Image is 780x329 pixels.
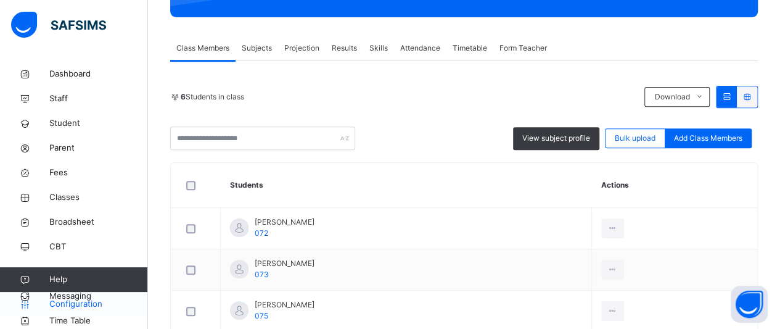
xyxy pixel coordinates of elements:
span: [PERSON_NAME] [255,217,314,228]
span: Student [49,117,148,130]
span: 073 [255,270,269,279]
span: Parent [49,142,148,154]
span: Form Teacher [499,43,547,54]
span: Projection [284,43,319,54]
span: Time Table [49,315,148,327]
span: Timetable [453,43,487,54]
span: Add Class Members [674,133,742,144]
span: [PERSON_NAME] [255,258,314,269]
span: Broadsheet [49,216,148,228]
span: Classes [49,191,148,204]
span: Bulk upload [615,133,655,144]
button: Open asap [731,286,768,323]
img: safsims [11,12,106,38]
span: Subjects [242,43,272,54]
th: Students [221,163,592,208]
span: 075 [255,311,268,320]
span: Configuration [49,298,147,310]
th: Actions [591,163,757,208]
span: [PERSON_NAME] [255,299,314,310]
b: 6 [181,92,186,101]
span: Attendance [400,43,440,54]
span: 072 [255,228,268,238]
span: Dashboard [49,68,148,80]
span: Fees [49,167,148,179]
span: Students in class [181,91,244,102]
span: Results [332,43,357,54]
span: View subject profile [522,133,590,144]
span: Lesson Plan [49,265,148,278]
span: Skills [369,43,388,54]
span: Class Members [176,43,229,54]
span: Staff [49,93,148,105]
span: Help [49,273,147,286]
span: Download [654,91,689,102]
span: CBT [49,241,148,253]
